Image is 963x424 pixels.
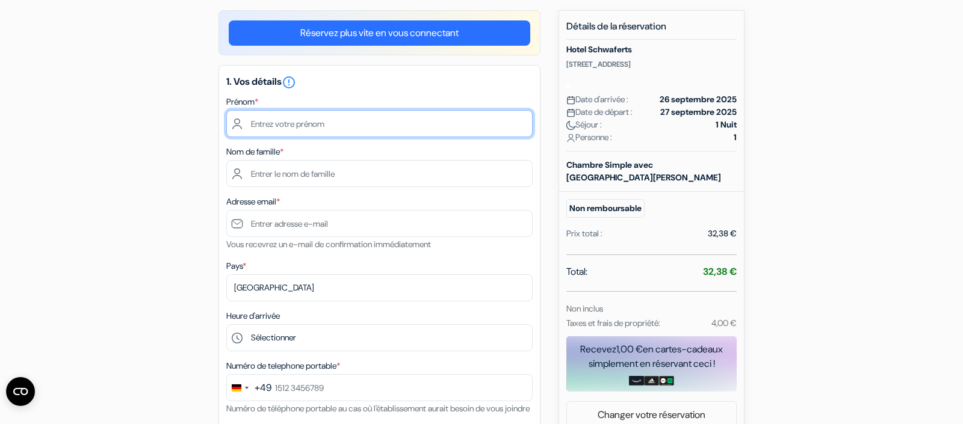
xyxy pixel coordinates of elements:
img: calendar.svg [566,96,575,105]
b: Chambre Simple avec [GEOGRAPHIC_DATA][PERSON_NAME] [566,159,721,183]
label: Numéro de telephone portable [226,360,340,372]
p: [STREET_ADDRESS] [566,60,737,69]
a: error_outline [282,75,296,88]
label: Pays [226,260,246,272]
span: Personne : [566,131,612,144]
div: Prix total : [566,227,602,240]
strong: 32,38 € [703,265,737,278]
small: Numéro de téléphone portable au cas où l'établissement aurait besoin de vous joindre [226,403,530,414]
label: Prénom [226,96,258,108]
img: amazon-card-no-text.png [629,376,644,386]
label: Heure d'arrivée [226,310,280,322]
img: user_icon.svg [566,134,575,143]
small: Non remboursable [566,199,645,218]
label: Nom de famille [226,146,283,158]
label: Adresse email [226,195,280,208]
img: adidas-card.png [644,376,659,386]
span: Total: [566,265,587,279]
strong: 26 septembre 2025 [660,93,737,106]
small: Vous recevrez un e-mail de confirmation immédiatement [226,239,431,250]
button: Ouvrir le widget CMP [6,377,35,406]
small: Non inclus [566,303,603,314]
div: Recevez en cartes-cadeaux simplement en réservant ceci ! [566,342,737,371]
img: moon.svg [566,121,575,130]
input: Entrer le nom de famille [226,160,533,187]
input: Entrez votre prénom [226,110,533,137]
small: 4,00 € [711,318,737,328]
img: uber-uber-eats-card.png [659,376,674,386]
i: error_outline [282,75,296,90]
span: 1,00 € [616,343,643,355]
img: calendar.svg [566,108,575,117]
div: 32,38 € [708,227,737,240]
strong: 1 [734,131,737,144]
span: Séjour : [566,118,602,131]
button: Change country, selected Germany (+49) [227,375,271,401]
h5: Hotel Schwaferts [566,45,737,55]
h5: Détails de la réservation [566,20,737,40]
input: Entrer adresse e-mail [226,210,533,237]
strong: 27 septembre 2025 [660,106,737,118]
span: Date d'arrivée : [566,93,628,106]
input: 1512 3456789 [226,374,533,401]
h5: 1. Vos détails [226,75,533,90]
div: +49 [255,381,271,395]
small: Taxes et frais de propriété: [566,318,660,328]
strong: 1 Nuit [716,118,737,131]
a: Réservez plus vite en vous connectant [229,20,530,46]
span: Date de départ : [566,106,633,118]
